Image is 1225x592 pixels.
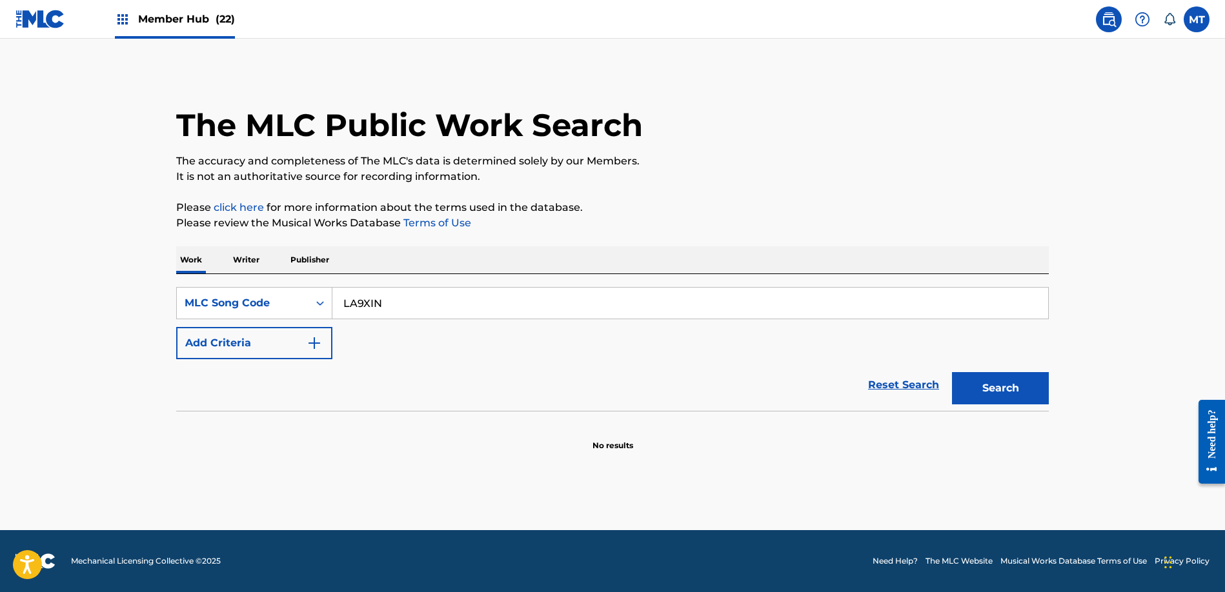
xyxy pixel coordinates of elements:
button: Search [952,372,1049,404]
p: No results [592,424,633,451]
a: Privacy Policy [1155,555,1210,567]
p: Publisher [287,246,333,273]
div: MLC Song Code [185,295,301,311]
button: Add Criteria [176,327,332,359]
span: Member Hub [138,12,235,26]
div: Help [1129,6,1155,32]
p: Work [176,246,206,273]
img: MLC Logo [15,10,65,28]
div: Notifications [1163,13,1176,26]
a: Public Search [1096,6,1122,32]
a: Musical Works Database Terms of Use [1000,555,1147,567]
h1: The MLC Public Work Search [176,106,643,144]
img: Top Rightsholders [115,12,130,27]
iframe: Chat Widget [1160,530,1225,592]
img: logo [15,553,56,569]
a: click here [214,201,264,213]
p: Please for more information about the terms used in the database. [176,200,1049,215]
a: Need Help? [873,555,918,567]
a: Terms of Use [401,217,471,229]
p: Please review the Musical Works Database [176,215,1049,231]
a: The MLC Website [926,555,993,567]
p: It is not an authoritative source for recording information. [176,169,1049,184]
div: User Menu [1184,6,1210,32]
span: Mechanical Licensing Collective © 2025 [71,555,221,567]
p: The accuracy and completeness of The MLC's data is determined solely by our Members. [176,153,1049,169]
form: Search Form [176,287,1049,411]
div: Drag [1164,543,1172,582]
a: Reset Search [862,371,946,399]
img: help [1135,12,1150,27]
span: (22) [216,13,235,25]
img: 9d2ae6d4665cec9f34b9.svg [307,335,322,351]
iframe: Resource Center [1189,390,1225,494]
p: Writer [229,246,263,273]
img: search [1101,12,1117,27]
